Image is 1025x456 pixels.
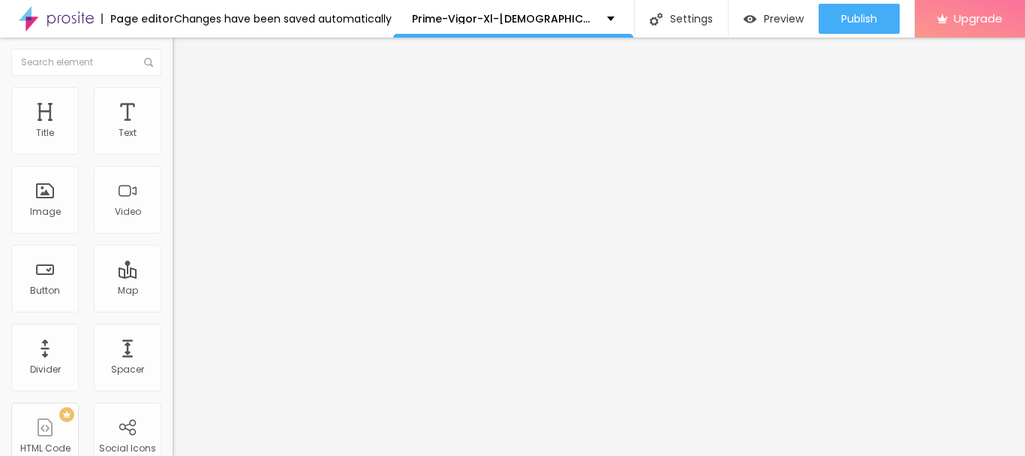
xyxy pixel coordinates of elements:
[30,285,60,296] div: Button
[819,4,900,34] button: Publish
[954,12,1002,25] span: Upgrade
[11,49,161,76] input: Search element
[20,443,71,454] div: HTML Code
[744,13,756,26] img: view-1.svg
[36,128,54,138] div: Title
[118,285,138,296] div: Map
[729,4,819,34] button: Preview
[173,38,1025,456] iframe: Editor
[841,13,877,25] span: Publish
[119,128,137,138] div: Text
[30,364,61,375] div: Divider
[111,364,144,375] div: Spacer
[764,13,804,25] span: Preview
[99,443,156,454] div: Social Icons
[30,207,61,217] div: Image
[144,58,153,67] img: Icone
[174,14,392,24] div: Changes have been saved automatically
[412,14,596,24] p: Prime-Vigor-Xl-[DEMOGRAPHIC_DATA][MEDICAL_DATA]-Gummies
[101,14,174,24] div: Page editor
[650,13,663,26] img: Icone
[115,207,141,217] div: Video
